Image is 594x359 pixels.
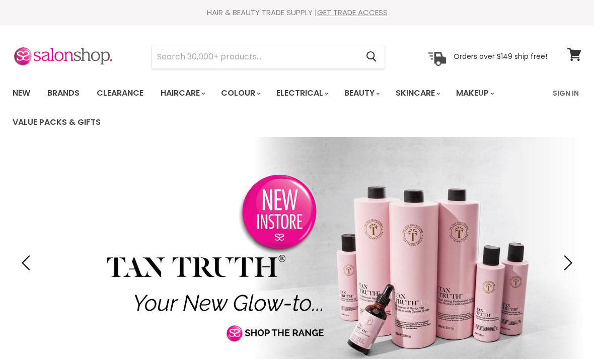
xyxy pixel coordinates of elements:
p: Orders over $149 ship free! [454,52,547,61]
button: Previous [18,253,38,273]
a: Sign In [547,83,585,104]
input: Search [152,45,358,68]
button: Next [556,253,576,273]
form: Product [152,45,385,69]
a: New [5,83,38,104]
ul: Main menu [5,79,547,137]
a: Haircare [153,83,211,104]
a: Brands [40,83,87,104]
a: Colour [213,83,267,104]
a: GET TRADE ACCESS [317,7,388,18]
button: Search [358,45,385,68]
a: Skincare [388,83,447,104]
a: Clearance [89,83,151,104]
a: Value Packs & Gifts [5,112,108,133]
a: Beauty [337,83,386,104]
a: Makeup [449,83,500,104]
a: Electrical [269,83,335,104]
